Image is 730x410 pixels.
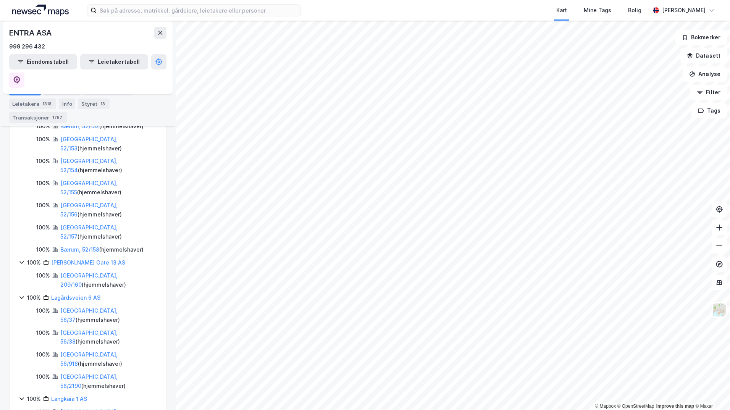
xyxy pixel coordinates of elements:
[27,258,41,267] div: 100%
[60,201,157,219] div: ( hjemmelshaver )
[60,179,157,197] div: ( hjemmelshaver )
[36,135,50,144] div: 100%
[60,306,157,324] div: ( hjemmelshaver )
[60,224,118,240] a: [GEOGRAPHIC_DATA], 52/157
[36,328,50,337] div: 100%
[60,329,118,345] a: [GEOGRAPHIC_DATA], 56/38
[617,404,654,409] a: OpenStreetMap
[27,293,41,302] div: 100%
[51,395,87,402] a: Langkaia 1 AS
[60,245,144,254] div: ( hjemmelshaver )
[51,114,64,121] div: 1757
[36,245,50,254] div: 100%
[60,136,118,152] a: [GEOGRAPHIC_DATA], 52/153
[692,373,730,410] div: Kontrollprogram for chat
[36,372,50,381] div: 100%
[36,350,50,359] div: 100%
[691,103,727,118] button: Tags
[36,179,50,188] div: 100%
[680,48,727,63] button: Datasett
[60,271,157,289] div: ( hjemmelshaver )
[60,223,157,241] div: ( hjemmelshaver )
[51,259,125,266] a: [PERSON_NAME] Gate 13 AS
[9,54,77,69] button: Eiendomstabell
[584,6,611,15] div: Mine Tags
[9,112,67,123] div: Transaksjoner
[662,6,706,15] div: [PERSON_NAME]
[36,157,50,166] div: 100%
[36,223,50,232] div: 100%
[51,294,100,301] a: Lagårdsveien 6 AS
[628,6,641,15] div: Bolig
[60,328,157,347] div: ( hjemmelshaver )
[12,5,69,16] img: logo.a4113a55bc3d86da70a041830d287a7e.svg
[27,394,41,404] div: 100%
[36,122,50,131] div: 100%
[36,201,50,210] div: 100%
[60,158,118,173] a: [GEOGRAPHIC_DATA], 52/154
[9,42,45,51] div: 999 296 432
[41,100,53,108] div: 1318
[80,54,148,69] button: Leietakertabell
[36,306,50,315] div: 100%
[60,202,118,218] a: [GEOGRAPHIC_DATA], 52/156
[97,5,300,16] input: Søk på adresse, matrikkel, gårdeiere, leietakere eller personer
[60,372,157,391] div: ( hjemmelshaver )
[690,85,727,100] button: Filter
[675,30,727,45] button: Bokmerker
[60,351,118,367] a: [GEOGRAPHIC_DATA], 56/918
[60,135,157,153] div: ( hjemmelshaver )
[60,180,118,195] a: [GEOGRAPHIC_DATA], 52/155
[60,122,144,131] div: ( hjemmelshaver )
[99,100,107,108] div: 13
[36,271,50,280] div: 100%
[60,272,118,288] a: [GEOGRAPHIC_DATA], 209/160
[712,303,727,317] img: Z
[683,66,727,82] button: Analyse
[60,307,118,323] a: [GEOGRAPHIC_DATA], 56/37
[59,98,75,109] div: Info
[656,404,694,409] a: Improve this map
[595,404,616,409] a: Mapbox
[60,246,99,253] a: Bærum, 52/158
[692,373,730,410] iframe: Chat Widget
[78,98,110,109] div: Styret
[60,157,157,175] div: ( hjemmelshaver )
[556,6,567,15] div: Kart
[9,27,53,39] div: ENTRA ASA
[60,123,99,129] a: Bærum, 52/152
[9,98,56,109] div: Leietakere
[60,373,118,389] a: [GEOGRAPHIC_DATA], 56/2190
[60,350,157,368] div: ( hjemmelshaver )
